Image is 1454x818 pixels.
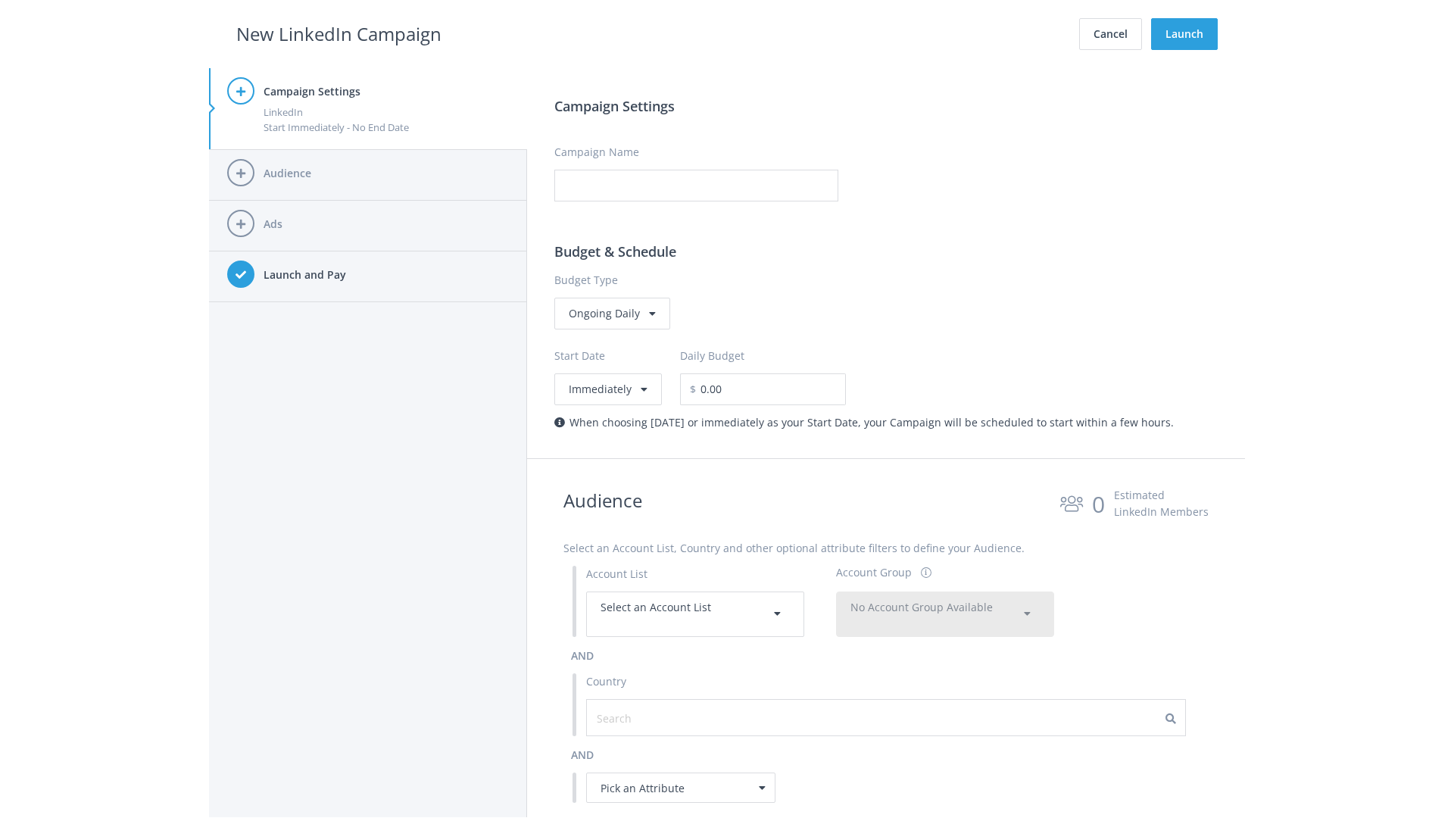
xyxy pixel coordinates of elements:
[236,20,442,48] h2: New LinkedIn Campaign
[601,600,711,614] span: Select an Account List
[1114,487,1209,520] div: Estimated LinkedIn Members
[554,298,670,329] div: Ongoing Daily
[264,120,509,135] div: Start Immediately - No End Date
[836,564,912,581] div: Account Group
[554,348,680,364] label: Start Date
[554,241,1218,262] h3: Budget & Schedule
[586,566,647,582] label: Account List
[264,267,509,283] h4: Launch and Pay
[601,599,790,629] div: Select an Account List
[264,216,509,233] h4: Ads
[1151,18,1218,50] button: Launch
[563,540,1025,557] label: Select an Account List, Country and other optional attribute filters to define your Audience.
[264,165,509,182] h4: Audience
[571,648,594,663] span: and
[554,414,1218,431] div: When choosing [DATE] or immediately as your Start Date, your Campaign will be scheduled to start ...
[586,673,626,690] label: Country
[680,373,696,405] span: $
[571,748,594,762] span: and
[264,105,509,120] div: LinkedIn
[554,144,639,161] label: Campaign Name
[554,95,1218,117] h3: Campaign Settings
[850,600,993,614] span: No Account Group Available
[1092,486,1105,522] div: 0
[554,373,662,405] button: Immediately
[680,348,744,364] label: Daily Budget
[264,83,509,100] h4: Campaign Settings
[1079,18,1142,50] button: Cancel
[850,599,1040,629] div: No Account Group Available
[554,272,1218,289] label: Budget Type
[597,710,732,726] input: Search
[586,773,775,803] div: Pick an Attribute
[563,486,642,522] h2: Audience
